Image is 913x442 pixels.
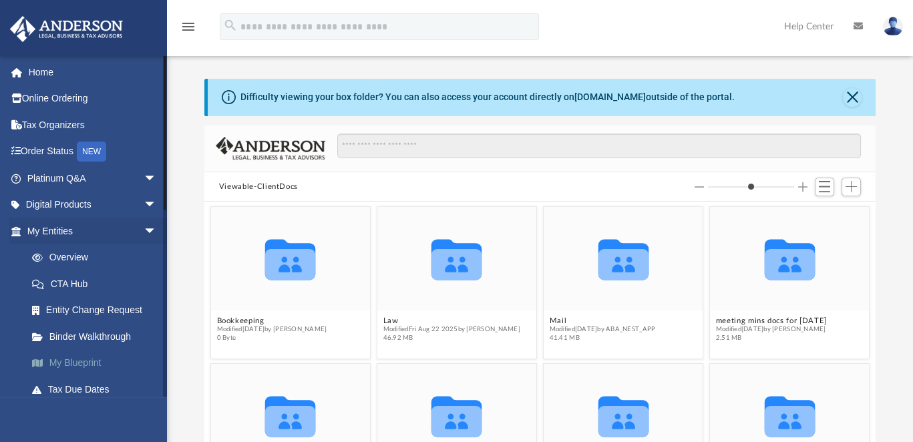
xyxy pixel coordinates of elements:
div: Difficulty viewing your box folder? You can also access your account directly on outside of the p... [240,90,735,104]
a: My Blueprint [19,350,177,377]
a: Digital Productsarrow_drop_down [9,192,177,218]
span: arrow_drop_down [144,165,170,192]
button: Increase column size [798,182,807,192]
i: menu [180,19,196,35]
span: Modified [DATE] by [PERSON_NAME] [716,325,827,334]
a: Home [9,59,177,85]
a: Order StatusNEW [9,138,177,166]
a: My Entitiesarrow_drop_down [9,218,177,244]
a: Overview [19,244,177,271]
div: NEW [77,142,106,162]
span: 2.51 MB [716,334,827,343]
input: Column size [708,182,794,192]
img: User Pic [883,17,903,36]
span: Modified [DATE] by [PERSON_NAME] [216,325,327,334]
button: Decrease column size [695,182,704,192]
i: search [223,18,238,33]
a: Platinum Q&Aarrow_drop_down [9,165,177,192]
a: Online Ordering [9,85,177,112]
a: Entity Change Request [19,297,177,324]
span: arrow_drop_down [144,192,170,219]
span: 46.92 MB [383,334,520,343]
span: 0 Byte [216,334,327,343]
a: CTA Hub [19,270,177,297]
a: Tax Organizers [9,112,177,138]
a: Binder Walkthrough [19,323,177,350]
a: [DOMAIN_NAME] [574,91,646,102]
img: Anderson Advisors Platinum Portal [6,16,127,42]
button: Mail [549,316,655,325]
button: Viewable-ClientDocs [219,181,298,193]
span: Modified Fri Aug 22 2025 by [PERSON_NAME] [383,325,520,334]
button: Close [843,88,862,107]
button: Switch to List View [815,178,835,196]
span: 41.41 MB [549,334,655,343]
button: Bookkeeping [216,316,327,325]
button: Add [842,178,862,196]
span: Modified [DATE] by ABA_NEST_APP [549,325,655,334]
button: meeting mins docs for [DATE] [716,316,827,325]
input: Search files and folders [337,134,862,159]
span: arrow_drop_down [144,218,170,245]
a: menu [180,25,196,35]
button: Law [383,316,520,325]
a: Tax Due Dates [19,376,177,403]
